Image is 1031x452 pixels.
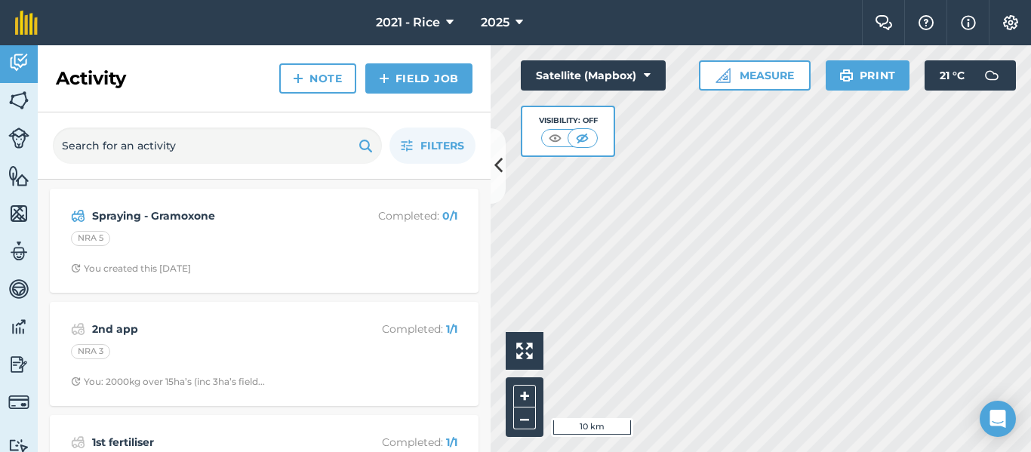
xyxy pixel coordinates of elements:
img: svg+xml;base64,PD94bWwgdmVyc2lvbj0iMS4wIiBlbmNvZGluZz0idXRmLTgiPz4KPCEtLSBHZW5lcmF0b3I6IEFkb2JlIE... [71,433,85,451]
strong: 0 / 1 [442,209,457,223]
strong: 1 / 1 [446,322,457,336]
div: Open Intercom Messenger [980,401,1016,437]
img: svg+xml;base64,PD94bWwgdmVyc2lvbj0iMS4wIiBlbmNvZGluZz0idXRmLTgiPz4KPCEtLSBHZW5lcmF0b3I6IEFkb2JlIE... [8,392,29,413]
strong: 1st fertiliser [92,434,331,450]
img: A cog icon [1002,15,1020,30]
img: svg+xml;base64,PHN2ZyB4bWxucz0iaHR0cDovL3d3dy53My5vcmcvMjAwMC9zdmciIHdpZHRoPSIxOSIgaGVpZ2h0PSIyNC... [359,137,373,155]
span: 21 ° C [940,60,965,91]
a: 2nd appCompleted: 1/1NRA 3Clock with arrow pointing clockwiseYou: 2000kg over 15ha’s (inc 3ha’s f... [59,311,469,397]
img: fieldmargin Logo [15,11,38,35]
span: Filters [420,137,464,154]
img: svg+xml;base64,PHN2ZyB4bWxucz0iaHR0cDovL3d3dy53My5vcmcvMjAwMC9zdmciIHdpZHRoPSIxOSIgaGVpZ2h0PSIyNC... [839,66,854,85]
img: Four arrows, one pointing top left, one top right, one bottom right and the last bottom left [516,343,533,359]
div: You: 2000kg over 15ha’s (inc 3ha’s field... [71,376,265,388]
img: svg+xml;base64,PHN2ZyB4bWxucz0iaHR0cDovL3d3dy53My5vcmcvMjAwMC9zdmciIHdpZHRoPSIxNyIgaGVpZ2h0PSIxNy... [961,14,976,32]
img: svg+xml;base64,PD94bWwgdmVyc2lvbj0iMS4wIiBlbmNvZGluZz0idXRmLTgiPz4KPCEtLSBHZW5lcmF0b3I6IEFkb2JlIE... [8,128,29,149]
img: svg+xml;base64,PD94bWwgdmVyc2lvbj0iMS4wIiBlbmNvZGluZz0idXRmLTgiPz4KPCEtLSBHZW5lcmF0b3I6IEFkb2JlIE... [8,353,29,376]
img: svg+xml;base64,PD94bWwgdmVyc2lvbj0iMS4wIiBlbmNvZGluZz0idXRmLTgiPz4KPCEtLSBHZW5lcmF0b3I6IEFkb2JlIE... [8,51,29,74]
img: svg+xml;base64,PD94bWwgdmVyc2lvbj0iMS4wIiBlbmNvZGluZz0idXRmLTgiPz4KPCEtLSBHZW5lcmF0b3I6IEFkb2JlIE... [8,240,29,263]
button: Filters [389,128,475,164]
img: svg+xml;base64,PHN2ZyB4bWxucz0iaHR0cDovL3d3dy53My5vcmcvMjAwMC9zdmciIHdpZHRoPSI1MCIgaGVpZ2h0PSI0MC... [546,131,565,146]
a: Note [279,63,356,94]
a: Field Job [365,63,472,94]
img: A question mark icon [917,15,935,30]
strong: 2nd app [92,321,331,337]
img: svg+xml;base64,PD94bWwgdmVyc2lvbj0iMS4wIiBlbmNvZGluZz0idXRmLTgiPz4KPCEtLSBHZW5lcmF0b3I6IEFkb2JlIE... [8,278,29,300]
img: svg+xml;base64,PHN2ZyB4bWxucz0iaHR0cDovL3d3dy53My5vcmcvMjAwMC9zdmciIHdpZHRoPSI1NiIgaGVpZ2h0PSI2MC... [8,165,29,187]
img: svg+xml;base64,PD94bWwgdmVyc2lvbj0iMS4wIiBlbmNvZGluZz0idXRmLTgiPz4KPCEtLSBHZW5lcmF0b3I6IEFkb2JlIE... [977,60,1007,91]
input: Search for an activity [53,128,382,164]
img: Ruler icon [716,68,731,83]
button: Print [826,60,910,91]
span: 2021 - Rice [376,14,440,32]
button: Measure [699,60,811,91]
div: Visibility: Off [539,115,598,127]
img: svg+xml;base64,PD94bWwgdmVyc2lvbj0iMS4wIiBlbmNvZGluZz0idXRmLTgiPz4KPCEtLSBHZW5lcmF0b3I6IEFkb2JlIE... [71,207,85,225]
img: svg+xml;base64,PHN2ZyB4bWxucz0iaHR0cDovL3d3dy53My5vcmcvMjAwMC9zdmciIHdpZHRoPSIxNCIgaGVpZ2h0PSIyNC... [293,69,303,88]
strong: 1 / 1 [446,435,457,449]
img: svg+xml;base64,PD94bWwgdmVyc2lvbj0iMS4wIiBlbmNvZGluZz0idXRmLTgiPz4KPCEtLSBHZW5lcmF0b3I6IEFkb2JlIE... [8,315,29,338]
button: – [513,407,536,429]
img: Clock with arrow pointing clockwise [71,377,81,386]
img: svg+xml;base64,PD94bWwgdmVyc2lvbj0iMS4wIiBlbmNvZGluZz0idXRmLTgiPz4KPCEtLSBHZW5lcmF0b3I6IEFkb2JlIE... [71,320,85,338]
img: svg+xml;base64,PHN2ZyB4bWxucz0iaHR0cDovL3d3dy53My5vcmcvMjAwMC9zdmciIHdpZHRoPSI1MCIgaGVpZ2h0PSI0MC... [573,131,592,146]
button: Satellite (Mapbox) [521,60,666,91]
a: Spraying - GramoxoneCompleted: 0/1NRA 5Clock with arrow pointing clockwiseYou created this [DATE] [59,198,469,284]
img: svg+xml;base64,PHN2ZyB4bWxucz0iaHR0cDovL3d3dy53My5vcmcvMjAwMC9zdmciIHdpZHRoPSIxNCIgaGVpZ2h0PSIyNC... [379,69,389,88]
p: Completed : [337,434,457,450]
img: Clock with arrow pointing clockwise [71,263,81,273]
div: You created this [DATE] [71,263,191,275]
button: 21 °C [925,60,1016,91]
h2: Activity [56,66,126,91]
p: Completed : [337,208,457,224]
p: Completed : [337,321,457,337]
img: svg+xml;base64,PHN2ZyB4bWxucz0iaHR0cDovL3d3dy53My5vcmcvMjAwMC9zdmciIHdpZHRoPSI1NiIgaGVpZ2h0PSI2MC... [8,202,29,225]
button: + [513,385,536,407]
div: NRA 5 [71,231,110,246]
img: Two speech bubbles overlapping with the left bubble in the forefront [875,15,893,30]
img: svg+xml;base64,PHN2ZyB4bWxucz0iaHR0cDovL3d3dy53My5vcmcvMjAwMC9zdmciIHdpZHRoPSI1NiIgaGVpZ2h0PSI2MC... [8,89,29,112]
div: NRA 3 [71,344,110,359]
span: 2025 [481,14,509,32]
strong: Spraying - Gramoxone [92,208,331,224]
